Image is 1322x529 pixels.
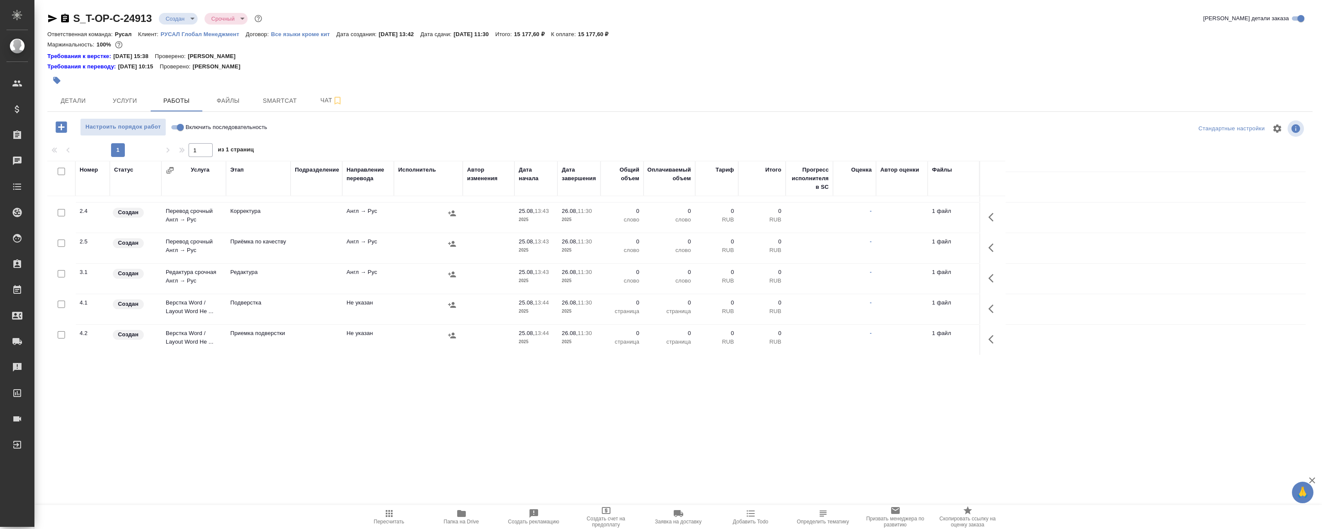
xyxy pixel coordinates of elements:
a: Все языки кроме кит [271,30,336,37]
p: RUB [743,246,781,255]
p: Ответственная команда: [47,31,115,37]
div: Услуга [191,166,209,174]
div: Файлы [932,166,952,174]
p: 0 [743,207,781,215]
p: слово [605,246,639,255]
p: 0 [605,329,639,338]
span: [PERSON_NAME] детали заказа [1203,14,1289,23]
p: 0 [700,329,734,338]
svg: Подписаться [332,95,343,106]
p: 0 [648,237,691,246]
p: слово [605,215,639,224]
p: РУСАЛ Глобал Менеджмент [161,31,246,37]
p: 2025 [519,338,553,346]
p: Клиент: [138,31,161,37]
div: Подразделение [295,166,339,174]
p: 0 [605,207,639,215]
p: Приёмка по качеству [230,237,286,246]
p: 2025 [562,246,596,255]
span: Smartcat [259,95,300,106]
button: Назначить [446,268,458,281]
p: Русал [115,31,138,37]
p: Дата сдачи: [420,31,453,37]
p: 26.08, [562,330,578,336]
div: Тариф [715,166,734,174]
td: Верстка Word / Layout Word Не ... [161,325,226,355]
span: Настроить таблицу [1267,118,1288,139]
p: 0 [743,298,781,307]
span: Посмотреть информацию [1288,120,1306,137]
p: [DATE] 11:30 [454,31,495,37]
p: 0 [605,237,639,246]
p: 26.08, [562,238,578,245]
p: 1 файл [932,298,975,307]
button: Назначить [446,329,458,342]
button: Добавить тэг [47,71,66,90]
button: Здесь прячутся важные кнопки [983,298,1004,319]
button: Срочный [209,15,237,22]
p: Создан [118,300,139,308]
p: Корректура [230,207,286,215]
td: Англ → Рус [342,203,394,233]
div: Нажми, чтобы открыть папку с инструкцией [47,62,118,71]
div: split button [1196,122,1267,135]
p: 26.08, [562,208,578,214]
button: Здесь прячутся важные кнопки [983,268,1004,289]
p: Все языки кроме кит [271,31,336,37]
p: Создан [118,269,139,278]
p: [DATE] 13:42 [379,31,421,37]
p: Проверено: [160,62,193,71]
p: 25.08, [519,330,535,336]
div: Создан [204,13,248,25]
p: 0 [743,329,781,338]
p: 2025 [562,307,596,316]
p: Приемка подверстки [230,329,286,338]
button: Добавить работу [50,118,73,136]
p: RUB [700,307,734,316]
p: 0 [605,298,639,307]
p: Создан [118,208,139,217]
p: 25.08, [519,238,535,245]
div: Автор оценки [880,166,919,174]
span: Чат [311,95,352,106]
p: Создан [118,239,139,247]
button: Здесь прячутся важные кнопки [983,207,1004,228]
div: Заказ еще не согласован с клиентом, искать исполнителей рано [112,207,157,218]
button: Доп статусы указывают на важность/срочность заказа [253,13,264,24]
div: Дата завершения [562,166,596,183]
div: 2.4 [80,207,105,215]
td: Перевод срочный Англ → Рус [161,233,226,263]
p: [DATE] 15:38 [113,52,155,61]
p: Создан [118,330,139,339]
div: 2.5 [80,237,105,246]
p: 13:43 [535,238,549,245]
p: RUB [743,215,781,224]
p: Редактура [230,268,286,277]
p: 1 файл [932,237,975,246]
p: 25.08, [519,269,535,275]
p: слово [648,277,691,285]
td: Редактура срочная Англ → Рус [161,264,226,294]
span: 🙏 [1295,483,1310,501]
p: [PERSON_NAME] [192,62,247,71]
p: 0 [648,329,691,338]
p: 26.08, [562,269,578,275]
div: Оплачиваемый объем [647,166,691,183]
p: 11:30 [578,208,592,214]
p: 2025 [519,307,553,316]
p: 0 [700,237,734,246]
p: страница [648,307,691,316]
p: 2025 [562,338,596,346]
p: 13:44 [535,330,549,336]
div: Итого [765,166,781,174]
button: Здесь прячутся важные кнопки [983,237,1004,258]
button: Здесь прячутся важные кнопки [983,329,1004,350]
div: 4.1 [80,298,105,307]
div: Заказ еще не согласован с клиентом, искать исполнителей рано [112,329,157,341]
p: RUB [743,307,781,316]
p: 2025 [519,246,553,255]
p: слово [605,277,639,285]
p: 11:30 [578,299,592,306]
span: Настроить порядок работ [85,122,161,132]
p: слово [648,215,691,224]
